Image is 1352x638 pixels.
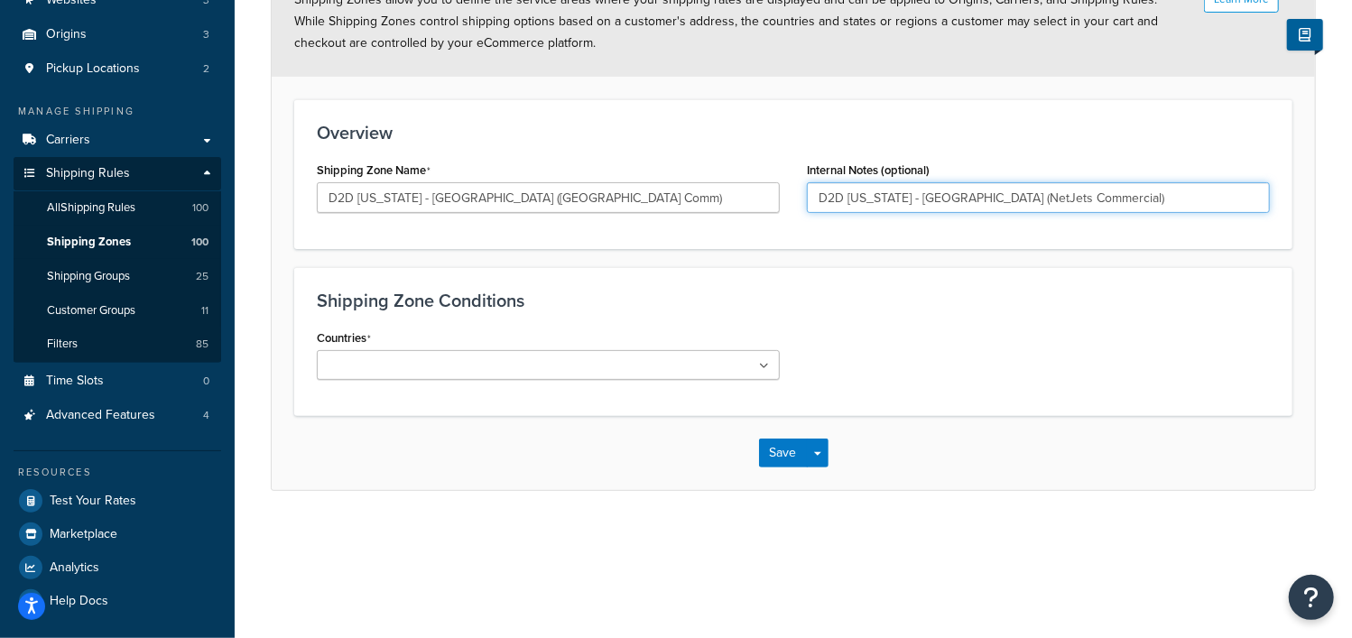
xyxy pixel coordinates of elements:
span: Customer Groups [47,303,135,319]
li: Pickup Locations [14,52,221,86]
li: Shipping Rules [14,157,221,363]
span: Shipping Zones [47,235,131,250]
a: Shipping Groups25 [14,260,221,293]
span: 11 [201,303,208,319]
li: Customer Groups [14,294,221,328]
span: 2 [203,61,209,77]
span: Test Your Rates [50,494,136,509]
span: Marketplace [50,527,117,542]
h3: Shipping Zone Conditions [317,291,1270,310]
span: 100 [192,200,208,216]
a: Shipping Zones100 [14,226,221,259]
div: Resources [14,465,221,480]
span: Carriers [46,133,90,148]
button: Show Help Docs [1287,19,1323,51]
span: 100 [191,235,208,250]
span: 4 [203,408,209,423]
label: Shipping Zone Name [317,163,431,178]
a: Advanced Features4 [14,399,221,432]
a: Filters85 [14,328,221,361]
span: Origins [46,27,87,42]
span: 25 [196,269,208,284]
div: Manage Shipping [14,104,221,119]
span: Advanced Features [46,408,155,423]
span: 3 [203,27,209,42]
li: Time Slots [14,365,221,398]
button: Save [759,439,808,467]
li: Origins [14,18,221,51]
button: Open Resource Center [1289,575,1334,620]
label: Internal Notes (optional) [807,163,930,177]
span: All Shipping Rules [47,200,135,216]
a: Time Slots0 [14,365,221,398]
label: Countries [317,331,371,346]
li: Filters [14,328,221,361]
li: Shipping Groups [14,260,221,293]
span: Help Docs [50,594,108,609]
span: Shipping Rules [46,166,130,181]
li: Shipping Zones [14,226,221,259]
a: Help Docs [14,585,221,617]
a: Origins3 [14,18,221,51]
li: Advanced Features [14,399,221,432]
span: Pickup Locations [46,61,140,77]
a: Analytics [14,551,221,584]
a: Pickup Locations2 [14,52,221,86]
a: Test Your Rates [14,485,221,517]
span: Time Slots [46,374,104,389]
a: Shipping Rules [14,157,221,190]
a: Marketplace [14,518,221,550]
span: 0 [203,374,209,389]
a: AllShipping Rules100 [14,191,221,225]
h3: Overview [317,123,1270,143]
a: Carriers [14,124,221,157]
a: Customer Groups11 [14,294,221,328]
span: Analytics [50,560,99,576]
span: 85 [196,337,208,352]
span: Shipping Groups [47,269,130,284]
span: Filters [47,337,78,352]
